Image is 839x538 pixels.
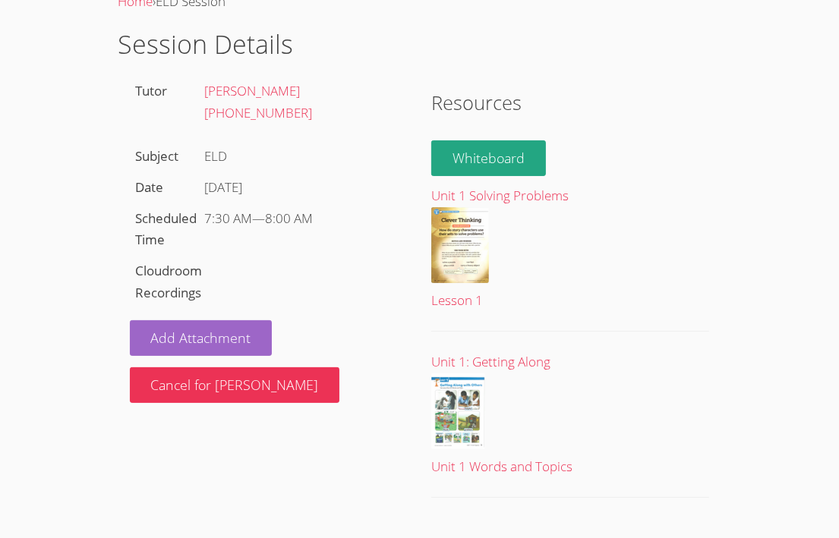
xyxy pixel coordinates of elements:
a: Unit 1: Getting AlongUnit 1 Words and Topics [431,351,709,478]
img: Lesson%201.pdf [431,207,489,283]
div: ELD [199,141,408,172]
a: [PHONE_NUMBER] [204,104,312,121]
a: Unit 1 Solving ProblemsLesson 1 [431,185,709,312]
a: [PERSON_NAME] [204,82,300,99]
span: 8:00 AM [265,209,313,227]
label: Date [135,178,163,196]
img: Unit%201%20Words%20and%20Topics.pdf [431,373,485,449]
label: Subject [135,147,178,165]
button: Cancel for [PERSON_NAME] [130,367,340,403]
label: Scheduled Time [135,209,197,249]
span: 7:30 AM [204,209,252,227]
div: Unit 1 Solving Problems [431,185,709,207]
div: [DATE] [204,177,402,199]
div: Unit 1 Words and Topics [431,456,709,478]
h2: Resources [431,88,709,117]
label: Tutor [135,82,167,99]
label: Cloudroom Recordings [135,262,202,301]
div: Unit 1: Getting Along [431,351,709,373]
a: Whiteboard [431,140,546,176]
div: Lesson 1 [431,290,709,312]
div: — [204,208,402,230]
a: Add Attachment [130,320,273,356]
h1: Session Details [118,25,722,64]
